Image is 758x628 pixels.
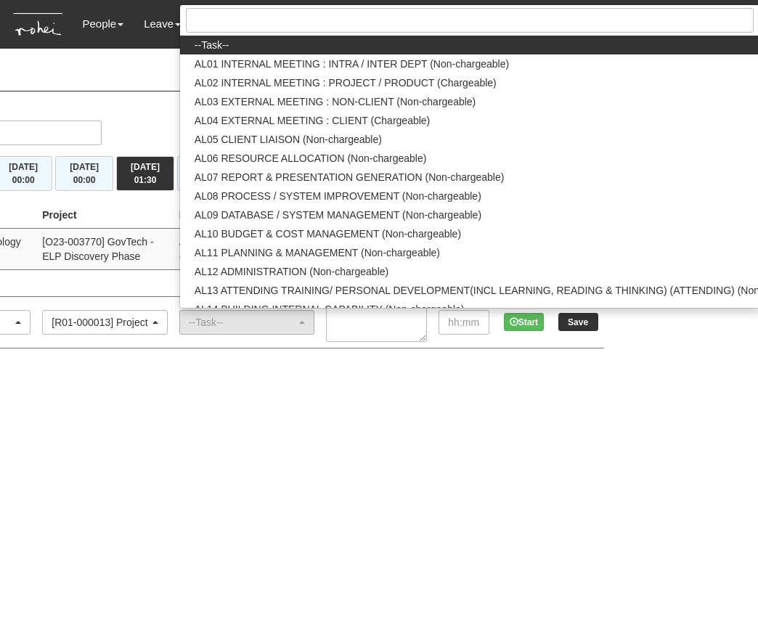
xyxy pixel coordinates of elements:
a: Leave [144,7,181,41]
input: Search [186,8,754,33]
input: Save [558,313,598,331]
span: AL06 RESOURCE ALLOCATION (Non-chargeable) [195,151,427,166]
span: AL02 INTERNAL MEETING : PROJECT / PRODUCT (Chargeable) [195,76,497,90]
input: hh:mm [439,310,489,335]
span: AL08 PROCESS / SYSTEM IMPROVEMENT (Non-chargeable) [195,189,481,203]
button: [DATE]00:00 [55,156,113,191]
td: [O23-003770] GovTech - ELP Discovery Phase [36,228,174,269]
button: Start [504,313,544,331]
span: AL10 BUDGET & COST MANAGEMENT (Non-chargeable) [195,227,461,241]
button: [DATE]00:00 [177,156,235,191]
th: Project [36,202,174,229]
span: AL03 EXTERNAL MEETING : NON-CLIENT (Non-chargeable) [195,94,476,109]
th: Project Task [174,202,321,229]
span: AL01 INTERNAL MEETING : INTRA / INTER DEPT (Non-chargeable) [195,57,509,71]
span: AL04 EXTERNAL MEETING : CLIENT (Chargeable) [195,113,430,128]
div: [R01-000013] Project Management [52,315,150,330]
button: [R01-000013] Project Management [42,310,168,335]
a: People [82,7,123,41]
span: AL05 CLIENT LIAISON (Non-chargeable) [195,132,382,147]
button: [DATE]01:30 [116,156,174,191]
span: AL14 BUILDING INTERNAL CAPABILITY (Non-chargeable) [195,302,465,317]
span: 00:00 [12,175,35,185]
span: --Task-- [195,38,229,52]
span: AL09 DATABASE / SYSTEM MANAGEMENT (Non-chargeable) [195,208,481,222]
button: --Task-- [179,310,315,335]
span: 01:30 [134,175,157,185]
div: --Task-- [189,315,297,330]
span: 00:00 [73,175,96,185]
span: AL12 ADMINISTRATION (Non-chargeable) [195,264,388,279]
span: AL07 REPORT & PRESENTATION GENERATION (Non-chargeable) [195,170,505,184]
td: AL12 ADMINISTRATION (Non-chargeable) [174,228,321,269]
span: AL11 PLANNING & MANAGEMENT (Non-chargeable) [195,245,440,260]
